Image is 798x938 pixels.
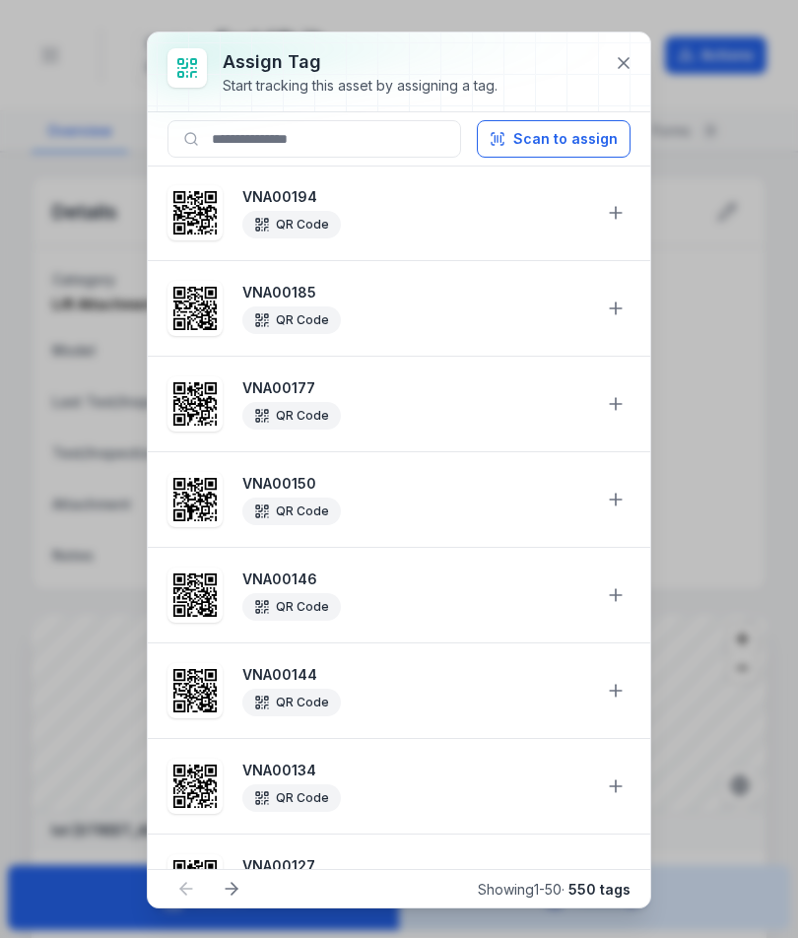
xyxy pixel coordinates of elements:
button: Scan to assign [477,120,631,158]
div: QR Code [242,593,341,621]
strong: VNA00127 [242,856,589,876]
strong: 550 tags [568,881,631,898]
div: QR Code [242,211,341,238]
strong: VNA00150 [242,474,589,494]
h3: Assign tag [223,48,498,76]
div: QR Code [242,306,341,334]
div: QR Code [242,498,341,525]
div: QR Code [242,784,341,812]
strong: VNA00185 [242,283,589,302]
strong: VNA00134 [242,761,589,780]
strong: VNA00177 [242,378,589,398]
strong: VNA00194 [242,187,589,207]
div: QR Code [242,402,341,430]
div: Start tracking this asset by assigning a tag. [223,76,498,96]
strong: VNA00146 [242,569,589,589]
div: QR Code [242,689,341,716]
strong: VNA00144 [242,665,589,685]
span: Showing 1 - 50 · [478,881,631,898]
